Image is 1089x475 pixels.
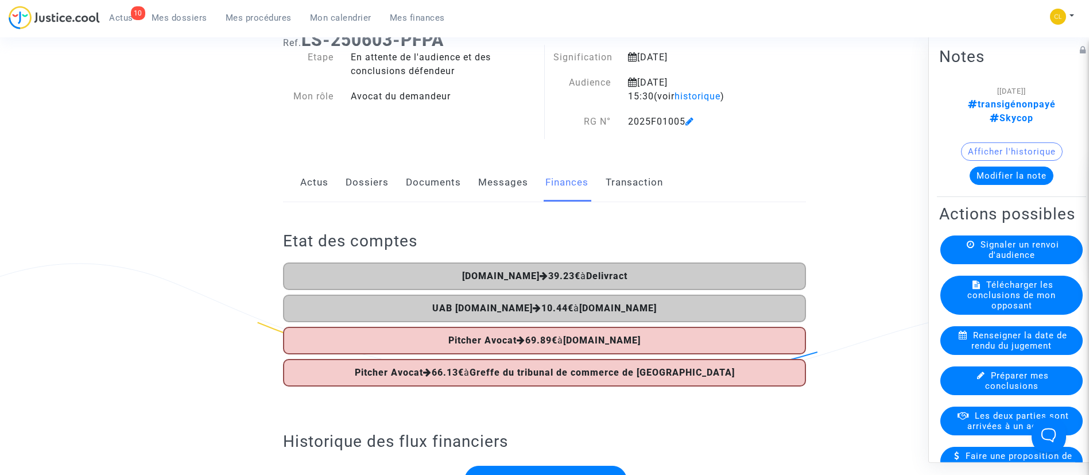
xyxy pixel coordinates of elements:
[432,303,533,314] b: UAB [DOMAIN_NAME]
[985,370,1049,391] span: Préparer mes conclusions
[470,367,735,378] b: Greffe du tribunal de commerce de [GEOGRAPHIC_DATA]
[283,231,806,251] h2: Etat des comptes
[478,164,528,202] a: Messages
[283,431,806,451] h2: Historique des flux financiers
[970,166,1053,184] button: Modifier la note
[448,335,517,346] b: Pitcher Avocat
[448,335,641,346] span: à
[390,13,445,23] span: Mes finances
[619,115,769,129] div: 2025F01005
[967,410,1069,431] span: Les deux parties sont arrivées à un accord
[342,90,545,103] div: Avocat du demandeur
[301,30,444,50] b: LS-250603-PFPA
[619,51,769,64] div: [DATE]
[545,164,588,202] a: Finances
[545,76,620,103] div: Audience
[462,271,627,281] span: à
[939,203,1084,223] h2: Actions possibles
[968,98,1056,109] span: transigénonpayé
[586,271,627,281] b: Delivract
[300,164,328,202] a: Actus
[563,335,641,346] b: [DOMAIN_NAME]
[226,13,292,23] span: Mes procédures
[355,367,423,378] b: Pitcher Avocat
[274,51,342,78] div: Etape
[109,13,133,23] span: Actus
[216,9,301,26] a: Mes procédures
[939,46,1084,66] h2: Notes
[301,9,381,26] a: Mon calendrier
[654,91,724,102] span: (voir )
[432,367,464,378] b: 66.13€
[152,13,207,23] span: Mes dossiers
[981,239,1059,260] span: Signaler un renvoi d'audience
[990,112,1033,123] span: Skycop
[274,90,342,103] div: Mon rôle
[9,6,100,29] img: jc-logo.svg
[1032,418,1066,452] iframe: Help Scout Beacon - Open
[142,9,216,26] a: Mes dossiers
[997,86,1026,95] span: [[DATE]]
[619,76,769,103] div: [DATE] 15:30
[310,13,371,23] span: Mon calendrier
[346,164,389,202] a: Dossiers
[971,330,1067,350] span: Renseigner la date de rendu du jugement
[545,51,620,64] div: Signification
[432,303,657,314] span: à
[342,51,545,78] div: En attente de l'audience et des conclusions défendeur
[355,367,735,378] span: à
[579,303,657,314] b: [DOMAIN_NAME]
[131,6,145,20] div: 10
[548,271,580,281] b: 39.23€
[1050,9,1066,25] img: 6fca9af68d76bfc0a5525c74dfee314f
[606,164,663,202] a: Transaction
[541,303,573,314] b: 10.44€
[283,37,301,48] span: Ref.
[961,142,1063,160] button: Afficher l'historique
[967,279,1056,310] span: Télécharger les conclusions de mon opposant
[525,335,557,346] b: 69.89€
[406,164,461,202] a: Documents
[966,450,1072,471] span: Faire une proposition de transaction
[381,9,454,26] a: Mes finances
[675,91,720,102] span: historique
[545,115,620,129] div: RG N°
[100,9,142,26] a: 10Actus
[462,271,540,281] b: [DOMAIN_NAME]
